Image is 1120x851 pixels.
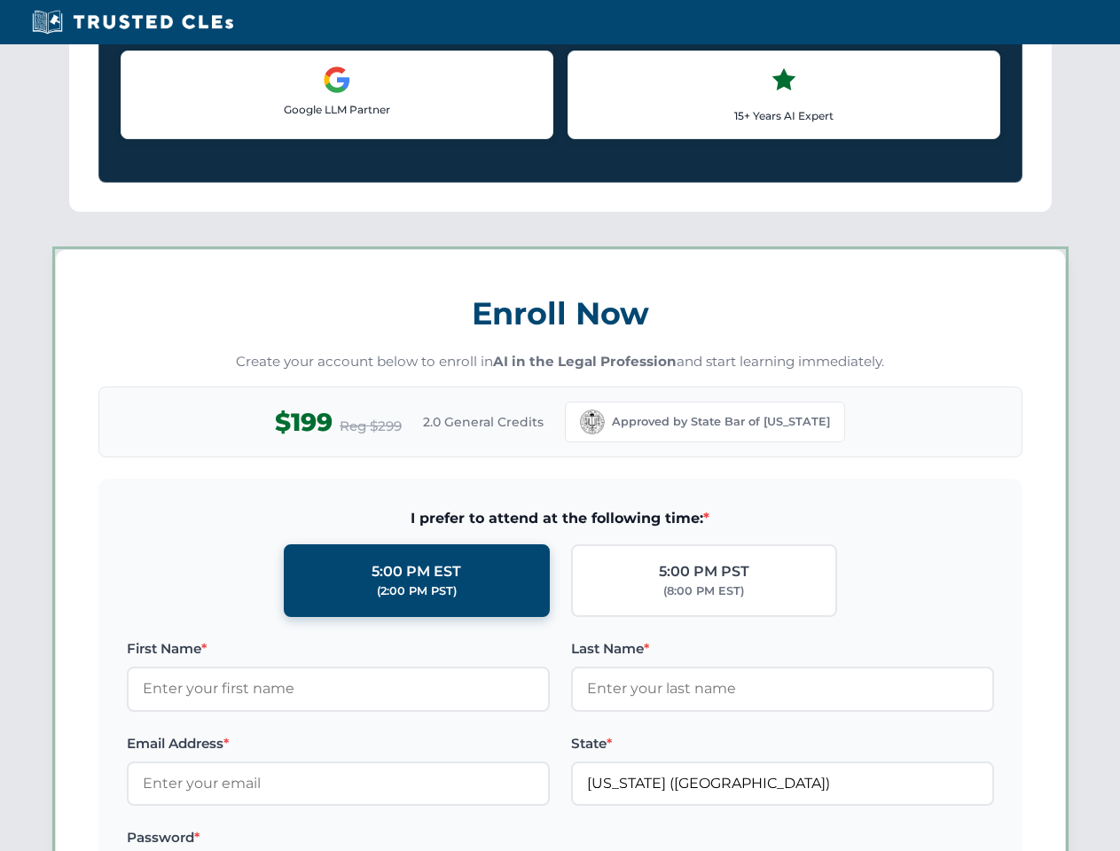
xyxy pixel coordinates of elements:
label: Last Name [571,638,994,660]
div: 5:00 PM EST [372,560,461,583]
span: I prefer to attend at the following time: [127,507,994,530]
div: (8:00 PM EST) [663,582,744,600]
div: (2:00 PM PST) [377,582,457,600]
label: Email Address [127,733,550,754]
label: Password [127,827,550,848]
div: 5:00 PM PST [659,560,749,583]
p: 15+ Years AI Expert [583,107,985,124]
p: Create your account below to enroll in and start learning immediately. [98,352,1022,372]
img: Trusted CLEs [27,9,239,35]
label: State [571,733,994,754]
label: First Name [127,638,550,660]
input: Enter your email [127,761,550,806]
input: Enter your last name [571,667,994,711]
span: $199 [275,402,333,442]
span: Reg $299 [340,416,402,437]
input: Enter your first name [127,667,550,711]
strong: AI in the Legal Profession [493,353,677,370]
img: Google [323,66,351,94]
p: Google LLM Partner [136,101,538,118]
img: California Bar [580,410,605,434]
span: Approved by State Bar of [US_STATE] [612,413,830,431]
span: 2.0 General Credits [423,412,544,432]
input: California (CA) [571,761,994,806]
h3: Enroll Now [98,285,1022,341]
